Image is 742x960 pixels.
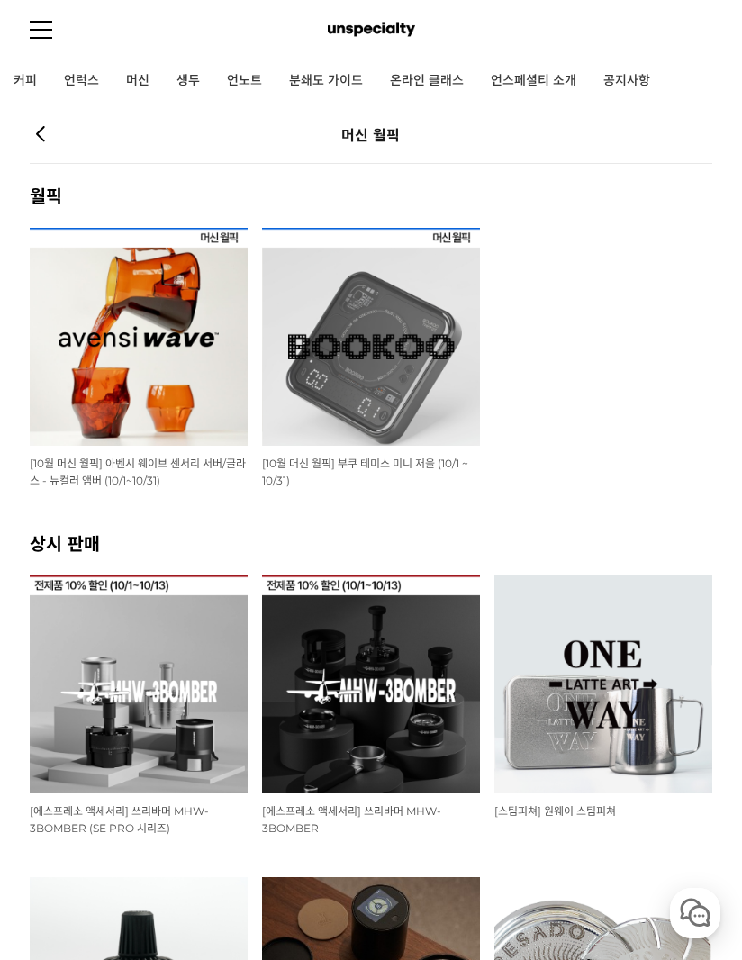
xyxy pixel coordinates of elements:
[494,575,712,793] img: 원웨이 스팀피쳐
[477,59,590,104] a: 언스페셜티 소개
[328,16,415,43] img: 언스페셜티 몰
[30,182,712,208] h2: 월픽
[262,457,468,487] span: [10월 머신 월픽] 부쿠 테미스 미니 저울 (10/1 ~ 10/31)
[262,804,441,835] span: [에스프레소 액세서리] 쓰리바머 MHW-3BOMBER
[113,59,163,104] a: 머신
[376,59,477,104] a: 온라인 클래스
[30,228,248,446] img: [10월 머신 월픽] 아벤시 웨이브 센서리 서버/글라스 - 뉴컬러 앰버 (10/1~10/31)
[30,456,246,487] a: [10월 머신 월픽] 아벤시 웨이브 센서리 서버/글라스 - 뉴컬러 앰버 (10/1~10/31)
[494,804,616,818] span: [스팀피쳐] 원웨이 스팀피쳐
[262,575,480,793] img: 쓰리바머 MHW-3BOMBER
[262,456,468,487] a: [10월 머신 월픽] 부쿠 테미스 미니 저울 (10/1 ~ 10/31)
[30,530,712,556] h2: 상시 판매
[30,804,209,835] span: [에스프레소 액세서리] 쓰리바머 MHW-3BOMBER (SE PRO 시리즈)
[81,123,661,145] h2: 머신 월픽
[494,803,616,818] a: [스팀피쳐] 원웨이 스팀피쳐
[30,123,51,146] a: 뒤로가기
[590,59,664,104] a: 공지사항
[30,803,209,835] a: [에스프레소 액세서리] 쓰리바머 MHW-3BOMBER (SE PRO 시리즈)
[50,59,113,104] a: 언럭스
[262,228,480,446] img: [10월 머신 월픽] 부쿠 테미스 미니 저울 (10/1 ~ 10/31)
[30,575,248,793] img: 쓰리바머 MHW-3BOMBER SE PRO 시리즈
[262,803,441,835] a: [에스프레소 액세서리] 쓰리바머 MHW-3BOMBER
[213,59,276,104] a: 언노트
[30,457,246,487] span: [10월 머신 월픽] 아벤시 웨이브 센서리 서버/글라스 - 뉴컬러 앰버 (10/1~10/31)
[276,59,376,104] a: 분쇄도 가이드
[163,59,213,104] a: 생두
